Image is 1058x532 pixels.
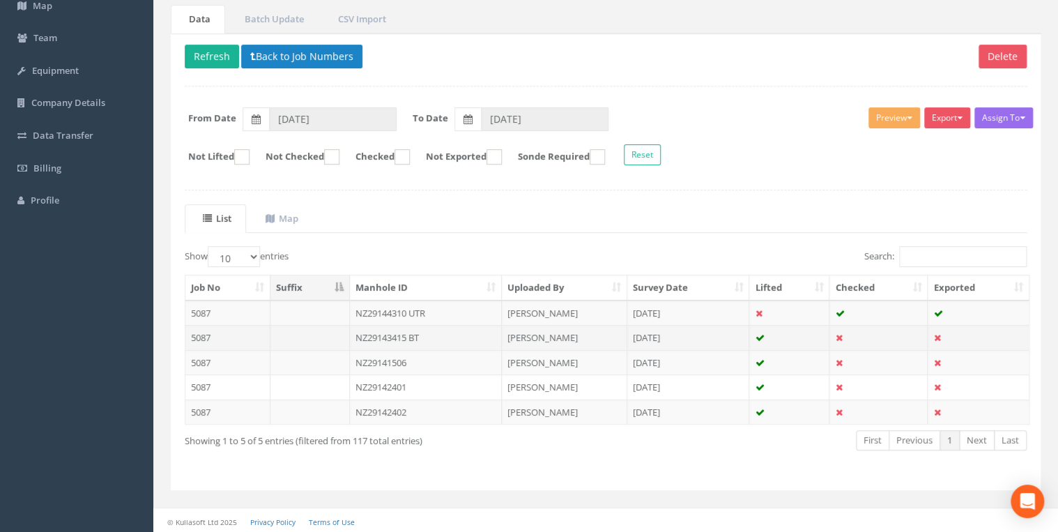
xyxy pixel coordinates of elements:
[185,350,270,375] td: 5087
[203,212,231,225] uib-tab-heading: List
[889,430,940,450] a: Previous
[171,5,225,33] a: Data
[269,107,397,131] input: From Date
[856,430,889,450] a: First
[928,275,1029,301] th: Exported: activate to sort column ascending
[33,129,93,142] span: Data Transfer
[252,149,339,165] label: Not Checked
[350,325,502,350] td: NZ29143415 BT
[624,144,661,165] button: Reset
[266,212,298,225] uib-tab-heading: Map
[309,517,355,527] a: Terms of Use
[868,107,920,128] button: Preview
[185,374,270,400] td: 5087
[185,325,270,350] td: 5087
[749,275,829,301] th: Lifted: activate to sort column ascending
[502,325,627,350] td: [PERSON_NAME]
[350,400,502,425] td: NZ29142402
[185,301,270,326] td: 5087
[350,301,502,326] td: NZ29144310 UTR
[994,430,1027,450] a: Last
[627,374,750,400] td: [DATE]
[174,149,250,165] label: Not Lifted
[1011,485,1044,518] div: Open Intercom Messenger
[33,31,57,44] span: Team
[627,301,750,326] td: [DATE]
[413,112,448,125] label: To Date
[502,400,627,425] td: [PERSON_NAME]
[185,400,270,425] td: 5087
[208,246,260,267] select: Showentries
[31,194,59,206] span: Profile
[350,350,502,375] td: NZ29141506
[31,96,105,109] span: Company Details
[502,350,627,375] td: [PERSON_NAME]
[342,149,410,165] label: Checked
[247,204,313,233] a: Map
[502,275,627,301] th: Uploaded By: activate to sort column ascending
[188,112,236,125] label: From Date
[241,45,362,68] button: Back to Job Numbers
[974,107,1033,128] button: Assign To
[899,246,1027,267] input: Search:
[502,301,627,326] td: [PERSON_NAME]
[320,5,401,33] a: CSV Import
[33,162,61,174] span: Billing
[350,275,502,301] th: Manhole ID: activate to sort column ascending
[627,350,750,375] td: [DATE]
[185,429,523,448] div: Showing 1 to 5 of 5 entries (filtered from 117 total entries)
[167,517,237,527] small: © Kullasoft Ltd 2025
[979,45,1027,68] button: Delete
[864,246,1027,267] label: Search:
[350,374,502,400] td: NZ29142401
[502,374,627,400] td: [PERSON_NAME]
[627,325,750,350] td: [DATE]
[627,400,750,425] td: [DATE]
[829,275,928,301] th: Checked: activate to sort column ascending
[412,149,502,165] label: Not Exported
[504,149,605,165] label: Sonde Required
[481,107,608,131] input: To Date
[185,204,246,233] a: List
[959,430,995,450] a: Next
[627,275,750,301] th: Survey Date: activate to sort column ascending
[185,246,289,267] label: Show entries
[924,107,970,128] button: Export
[270,275,350,301] th: Suffix: activate to sort column descending
[940,430,960,450] a: 1
[227,5,319,33] a: Batch Update
[250,517,296,527] a: Privacy Policy
[32,64,79,77] span: Equipment
[185,275,270,301] th: Job No: activate to sort column ascending
[185,45,239,68] button: Refresh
